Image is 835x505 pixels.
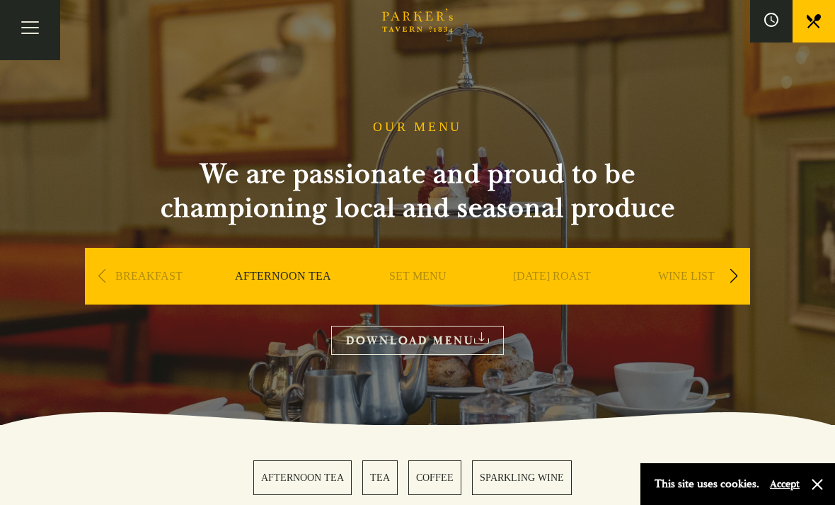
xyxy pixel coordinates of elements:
[655,474,759,494] p: This site uses cookies.
[219,248,347,347] div: 2 / 9
[373,120,462,135] h1: OUR MENU
[472,460,572,495] a: 4 / 4
[92,261,111,292] div: Previous slide
[354,248,481,347] div: 3 / 9
[134,157,701,225] h2: We are passionate and proud to be championing local and seasonal produce
[513,269,591,326] a: [DATE] ROAST
[770,477,800,491] button: Accept
[408,460,461,495] a: 3 / 4
[658,269,715,326] a: WINE LIST
[810,477,824,492] button: Close and accept
[331,326,504,355] a: DOWNLOAD MENU
[724,261,743,292] div: Next slide
[85,248,212,347] div: 1 / 9
[389,269,447,326] a: SET MENU
[623,248,750,347] div: 5 / 9
[115,269,183,326] a: BREAKFAST
[235,269,331,326] a: AFTERNOON TEA
[488,248,616,347] div: 4 / 9
[362,460,398,495] a: 2 / 4
[253,460,352,495] a: 1 / 4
